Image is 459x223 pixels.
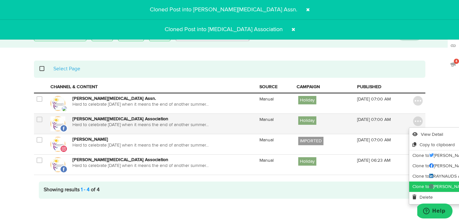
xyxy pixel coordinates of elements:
h3: [PERSON_NAME] [72,137,209,142]
span: Showing results of 4 [44,187,100,193]
td: Manual [257,114,294,134]
p: Hard to celebrate [DATE] when it means the end of another summer... [72,142,209,148]
img: links_off.svg [450,42,456,49]
td: [DATE] 07:00 AM [355,134,406,155]
td: [DATE] 06:23 AM [355,155,406,175]
label: Holiday [298,116,316,125]
td: Manual [257,134,294,155]
img: Raynaud's Association [50,116,65,131]
img: announcements_off.svg [450,61,456,67]
p: Hard to celebrate [DATE] when it means the end of another summer... [72,101,209,108]
img: Raynaud's Assn. [50,96,65,111]
td: [DATE] 07:00 AM [355,93,406,114]
th: PUBLISHED [355,81,406,93]
a: Select Page [53,66,80,72]
label: Holiday [298,157,316,166]
h3: [PERSON_NAME][MEDICAL_DATA] Association [72,157,209,162]
h3: [PERSON_NAME][MEDICAL_DATA] Assn. [72,96,209,101]
th: CHANNEL & CONTENT [48,81,257,93]
span: 4 [454,59,459,64]
span: Cloned Post into [PERSON_NAME][MEDICAL_DATA] Assn. [146,7,301,13]
td: Manual [257,155,294,175]
span: Cloned Post into [MEDICAL_DATA] Association [161,27,287,32]
h3: [PERSON_NAME][MEDICAL_DATA] Association [72,116,209,122]
td: Manual [257,93,294,114]
iframe: Opens a widget where you can find more information [417,204,453,220]
img: icon_menu_button.svg [413,116,423,126]
img: instagram.svg [60,145,68,153]
img: facebook.svg [60,124,68,132]
img: facebook.svg [60,165,68,173]
img: Lynn Wunderman [50,137,65,152]
th: SOURCE [257,81,294,93]
img: Raynaud's Association [50,157,65,172]
td: [DATE] 07:00 AM [355,114,406,134]
img: twitter-x.svg [61,105,68,112]
p: Hard to celebrate [DATE] when it means the end of another summer... [72,122,209,128]
a: 1 - 4 [81,187,90,193]
img: icon_menu_button.svg [413,96,423,106]
label: Holiday [298,96,316,104]
label: IMPORTED [298,137,323,145]
p: Hard to celebrate [DATE] when it means the end of another summer... [72,162,209,169]
th: CAMPAIGN [294,81,355,93]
